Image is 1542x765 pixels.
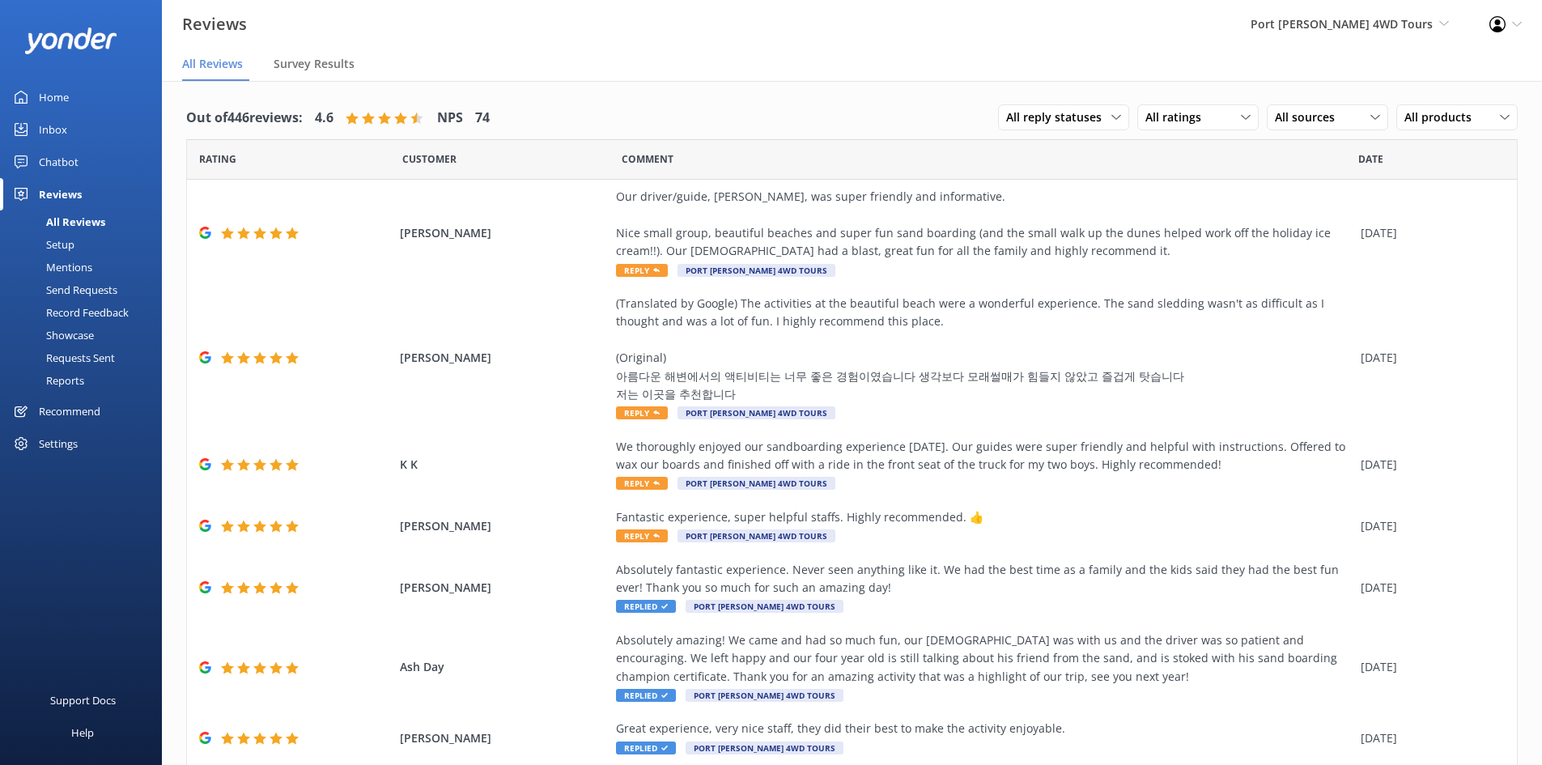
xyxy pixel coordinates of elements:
[10,210,105,233] div: All Reviews
[10,278,117,301] div: Send Requests
[1006,108,1111,126] span: All reply statuses
[400,729,609,747] span: [PERSON_NAME]
[678,406,835,419] span: Port [PERSON_NAME] 4WD Tours
[400,349,609,367] span: [PERSON_NAME]
[400,579,609,597] span: [PERSON_NAME]
[10,301,129,324] div: Record Feedback
[39,113,67,146] div: Inbox
[686,689,843,702] span: Port [PERSON_NAME] 4WD Tours
[186,108,303,129] h4: Out of 446 reviews:
[10,324,94,346] div: Showcase
[402,151,457,167] span: Date
[616,529,668,542] span: Reply
[1404,108,1481,126] span: All products
[10,233,74,256] div: Setup
[10,278,162,301] a: Send Requests
[616,295,1353,403] div: (Translated by Google) The activities at the beautiful beach were a wonderful experience. The san...
[1361,349,1497,367] div: [DATE]
[616,720,1353,737] div: Great experience, very nice staff, they did their best to make the activity enjoyable.
[10,369,84,392] div: Reports
[10,256,162,278] a: Mentions
[1275,108,1344,126] span: All sources
[50,684,116,716] div: Support Docs
[475,108,490,129] h4: 74
[400,517,609,535] span: [PERSON_NAME]
[616,508,1353,526] div: Fantastic experience, super helpful staffs. Highly recommended. 👍
[10,346,162,369] a: Requests Sent
[182,56,243,72] span: All Reviews
[1251,16,1433,32] span: Port [PERSON_NAME] 4WD Tours
[616,689,676,702] span: Replied
[39,427,78,460] div: Settings
[616,561,1353,597] div: Absolutely fantastic experience. Never seen anything like it. We had the best time as a family an...
[1358,151,1383,167] span: Date
[686,600,843,613] span: Port [PERSON_NAME] 4WD Tours
[39,81,69,113] div: Home
[400,456,609,474] span: K K
[10,324,162,346] a: Showcase
[400,658,609,676] span: Ash Day
[1361,658,1497,676] div: [DATE]
[437,108,463,129] h4: NPS
[616,631,1353,686] div: Absolutely amazing! We came and had so much fun, our [DEMOGRAPHIC_DATA] was with us and the drive...
[616,600,676,613] span: Replied
[616,742,676,754] span: Replied
[1361,579,1497,597] div: [DATE]
[616,477,668,490] span: Reply
[10,369,162,392] a: Reports
[10,210,162,233] a: All Reviews
[10,301,162,324] a: Record Feedback
[616,438,1353,474] div: We thoroughly enjoyed our sandboarding experience [DATE]. Our guides were super friendly and help...
[678,529,835,542] span: Port [PERSON_NAME] 4WD Tours
[24,28,117,54] img: yonder-white-logo.png
[686,742,843,754] span: Port [PERSON_NAME] 4WD Tours
[616,188,1353,261] div: Our driver/guide, [PERSON_NAME], was super friendly and informative. Nice small group, beautiful ...
[616,406,668,419] span: Reply
[10,256,92,278] div: Mentions
[182,11,247,37] h3: Reviews
[39,146,79,178] div: Chatbot
[1361,456,1497,474] div: [DATE]
[1145,108,1211,126] span: All ratings
[71,716,94,749] div: Help
[10,233,162,256] a: Setup
[39,178,82,210] div: Reviews
[616,264,668,277] span: Reply
[39,395,100,427] div: Recommend
[10,346,115,369] div: Requests Sent
[400,224,609,242] span: [PERSON_NAME]
[1361,224,1497,242] div: [DATE]
[1361,517,1497,535] div: [DATE]
[678,477,835,490] span: Port [PERSON_NAME] 4WD Tours
[678,264,835,277] span: Port [PERSON_NAME] 4WD Tours
[199,151,236,167] span: Date
[1361,729,1497,747] div: [DATE]
[274,56,355,72] span: Survey Results
[622,151,673,167] span: Question
[315,108,333,129] h4: 4.6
